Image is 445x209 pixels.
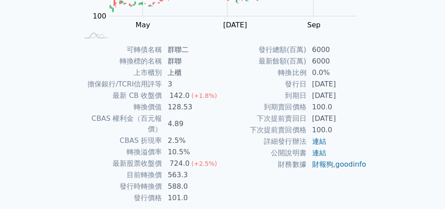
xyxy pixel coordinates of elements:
td: 101.0 [162,192,222,204]
div: 724.0 [168,158,191,169]
td: 擔保銀行/TCRI信用評等 [78,78,162,90]
td: 0.0% [306,67,367,78]
td: 下次提前賣回價格 [222,124,306,136]
td: 上市櫃別 [78,67,162,78]
td: 群聯 [162,56,222,67]
td: 到期日 [222,90,306,101]
td: , [306,159,367,170]
td: 最新餘額(百萬) [222,56,306,67]
tspan: [DATE] [223,21,247,29]
td: 10.5% [162,146,222,158]
span: (+2.5%) [191,160,217,167]
td: 發行時轉換價 [78,181,162,192]
td: CBAS 折現率 [78,135,162,146]
tspan: Sep [307,21,320,29]
td: 到期賣回價格 [222,101,306,113]
td: 轉換比例 [222,67,306,78]
td: 公開說明書 [222,147,306,159]
td: 財務數據 [222,159,306,170]
td: 2.5% [162,135,222,146]
td: 轉換溢價率 [78,146,162,158]
tspan: May [135,21,150,29]
a: 財報狗 [312,160,333,168]
td: 100.0 [306,101,367,113]
span: (+1.8%) [191,92,217,99]
iframe: Chat Widget [401,167,445,209]
td: 128.53 [162,101,222,113]
td: 發行日 [222,78,306,90]
a: 連結 [312,137,326,146]
td: 群聯二 [162,44,222,56]
td: 發行價格 [78,192,162,204]
td: 目前轉換價 [78,169,162,181]
td: CBAS 權利金（百元報價） [78,113,162,135]
td: [DATE] [306,78,367,90]
td: 588.0 [162,181,222,192]
td: 發行總額(百萬) [222,44,306,56]
td: 轉換標的名稱 [78,56,162,67]
div: 聊天小工具 [401,167,445,209]
td: 563.3 [162,169,222,181]
td: 6000 [306,44,367,56]
td: [DATE] [306,90,367,101]
a: goodinfo [335,160,366,168]
td: 下次提前賣回日 [222,113,306,124]
td: [DATE] [306,113,367,124]
td: 3 [162,78,222,90]
td: 100.0 [306,124,367,136]
td: 詳細發行辦法 [222,136,306,147]
td: 最新 CB 收盤價 [78,90,162,101]
td: 4.89 [162,113,222,135]
td: 6000 [306,56,367,67]
tspan: 100 [93,12,106,20]
td: 上櫃 [162,67,222,78]
div: 142.0 [168,90,191,101]
td: 最新股票收盤價 [78,158,162,169]
td: 轉換價值 [78,101,162,113]
a: 連結 [312,149,326,157]
td: 可轉債名稱 [78,44,162,56]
